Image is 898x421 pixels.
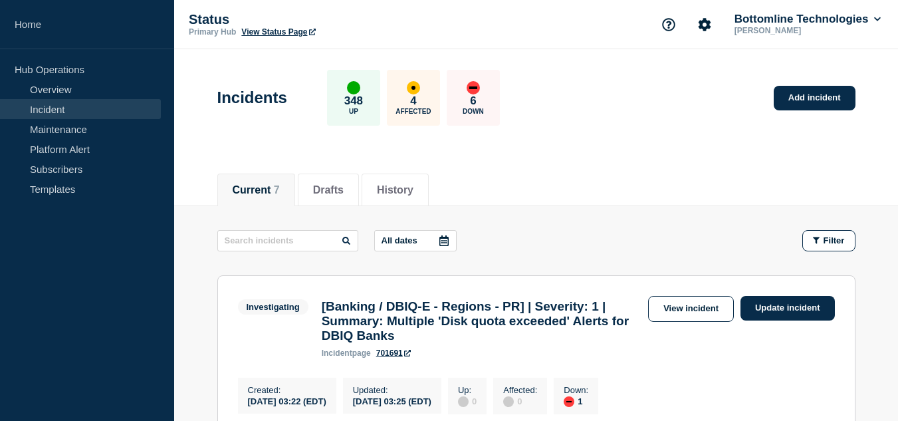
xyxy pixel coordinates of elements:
[732,26,870,35] p: [PERSON_NAME]
[503,396,514,407] div: disabled
[467,81,480,94] div: down
[458,396,469,407] div: disabled
[732,13,883,26] button: Bottomline Technologies
[248,395,326,406] div: [DATE] 03:22 (EDT)
[463,108,484,115] p: Down
[217,88,287,107] h1: Incidents
[410,94,416,108] p: 4
[248,385,326,395] p: Created :
[377,184,413,196] button: History
[458,385,477,395] p: Up :
[802,230,855,251] button: Filter
[774,86,855,110] a: Add incident
[353,385,431,395] p: Updated :
[241,27,315,37] a: View Status Page
[564,396,574,407] div: down
[740,296,835,321] a: Update incident
[376,349,411,358] a: 701691
[458,395,477,407] div: 0
[395,108,431,115] p: Affected
[374,230,457,251] button: All dates
[648,296,734,322] a: View incident
[189,12,455,27] p: Status
[564,385,588,395] p: Down :
[691,11,719,39] button: Account settings
[322,299,641,343] h3: [Banking / DBIQ-E - Regions - PR] | Severity: 1 | Summary: Multiple 'Disk quota exceeded' Alerts ...
[353,395,431,406] div: [DATE] 03:25 (EDT)
[349,108,358,115] p: Up
[238,299,308,315] span: Investigating
[407,81,420,94] div: affected
[344,94,363,108] p: 348
[233,184,280,196] button: Current 7
[322,349,371,358] p: page
[322,349,352,358] span: incident
[313,184,344,196] button: Drafts
[274,184,280,196] span: 7
[382,235,417,245] p: All dates
[503,385,537,395] p: Affected :
[655,11,683,39] button: Support
[470,94,476,108] p: 6
[217,230,358,251] input: Search incidents
[189,27,236,37] p: Primary Hub
[564,395,588,407] div: 1
[824,235,845,245] span: Filter
[503,395,537,407] div: 0
[347,81,360,94] div: up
